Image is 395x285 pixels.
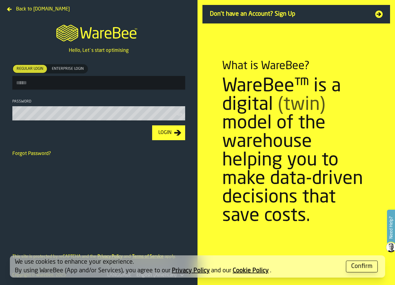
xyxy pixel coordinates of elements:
[16,6,70,13] span: Back to [DOMAIN_NAME]
[12,99,185,120] label: button-toolbar-Password
[14,66,46,72] span: Regular Login
[48,65,87,73] div: thumb
[156,129,174,136] div: Login
[177,111,184,117] button: button-toolbar-Password
[10,255,385,278] div: alert-[object Object]
[222,60,310,72] div: What is WareBee?
[12,106,185,120] input: button-toolbar-Password
[48,64,88,73] label: button-switch-multi-Enterprise Login
[152,125,185,140] button: button-Login
[222,77,370,225] div: WareBee™ is a digital model of the warehouse helping you to make data-driven decisions that save ...
[12,99,185,104] div: Password
[69,47,129,54] p: Hello, Let`s start optimising
[172,268,210,274] a: Privacy Policy
[12,151,51,156] a: Forgot Password?
[5,5,72,10] a: Back to [DOMAIN_NAME]
[388,210,394,245] label: Need Help?
[346,261,378,272] button: button-
[12,64,48,73] label: button-switch-multi-Regular Login
[351,262,372,271] div: Confirm
[12,64,185,90] label: button-toolbar-[object Object]
[278,96,325,114] span: (twin)
[210,10,368,19] span: Don't have an Account? Sign Up
[15,258,341,275] div: We use cookies to enhance your experience. By using WareBee (App and/or Services), you agree to o...
[13,65,47,73] div: thumb
[233,268,269,274] a: Cookie Policy
[51,17,147,47] a: logo-header
[12,76,185,90] input: button-toolbar-[object Object]
[202,5,390,23] a: Don't have an Account? Sign Up
[49,66,86,72] span: Enterprise Login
